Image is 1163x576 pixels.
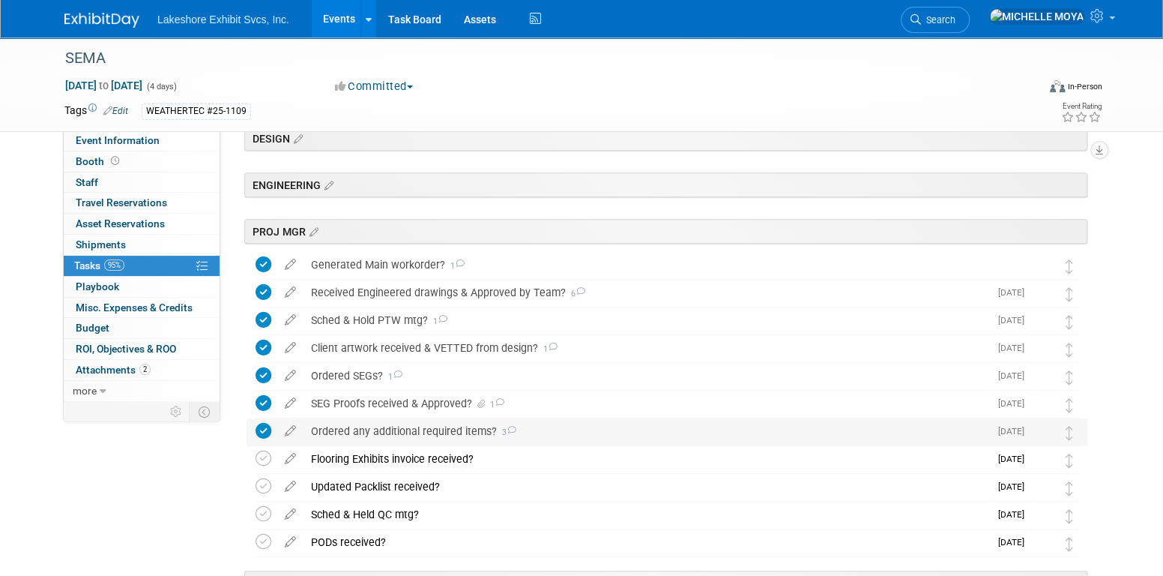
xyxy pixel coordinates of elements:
[1032,367,1051,387] img: MICHELLE MOYA
[64,277,220,297] a: Playbook
[306,223,318,238] a: Edit sections
[76,134,160,146] span: Event Information
[948,78,1102,100] div: Event Format
[1050,80,1065,92] img: Format-Inperson.png
[60,45,1014,72] div: SEMA
[497,427,516,437] span: 3
[277,341,303,355] a: edit
[76,301,193,313] span: Misc. Expenses & Credits
[73,385,97,397] span: more
[303,307,989,333] div: Sched & Hold PTW mtg?
[76,322,109,334] span: Budget
[303,418,989,444] div: Ordered any additional required items?
[1066,426,1073,440] i: Move task
[76,176,98,188] span: Staff
[1066,259,1073,274] i: Move task
[1066,370,1073,385] i: Move task
[1032,284,1051,304] img: MICHELLE MOYA
[277,424,303,438] a: edit
[277,397,303,410] a: edit
[998,426,1032,436] span: [DATE]
[64,13,139,28] img: ExhibitDay
[64,172,220,193] a: Staff
[277,286,303,299] a: edit
[303,363,989,388] div: Ordered SEGs?
[76,364,151,376] span: Attachments
[76,280,119,292] span: Playbook
[103,106,128,116] a: Edit
[277,535,303,549] a: edit
[64,130,220,151] a: Event Information
[277,369,303,382] a: edit
[989,8,1084,25] img: MICHELLE MOYA
[145,82,177,91] span: (4 days)
[244,172,1087,197] div: ENGINEERING
[998,343,1032,353] span: [DATE]
[76,343,176,355] span: ROI, Objectives & ROO
[303,252,1002,277] div: Generated Main workorder?
[64,79,143,92] span: [DATE] [DATE]
[303,446,989,472] div: Flooring Exhibits invoice received?
[277,452,303,466] a: edit
[1066,343,1073,357] i: Move task
[1032,451,1051,470] img: MICHELLE MOYA
[244,219,1087,244] div: PROJ MGR
[1032,395,1051,415] img: MICHELLE MOYA
[330,79,419,94] button: Committed
[64,360,220,380] a: Attachments2
[303,391,989,416] div: SEG Proofs received & Approved?
[190,402,220,421] td: Toggle Event Tabs
[277,313,303,327] a: edit
[76,217,165,229] span: Asset Reservations
[998,370,1032,381] span: [DATE]
[277,480,303,493] a: edit
[1032,423,1051,442] img: MICHELLE MOYA
[303,502,989,527] div: Sched & Held QC mtg?
[383,372,402,382] span: 1
[1032,312,1051,331] img: MICHELLE MOYA
[998,509,1032,520] span: [DATE]
[142,103,251,119] div: WEATHERTEC #25-1109
[97,79,111,91] span: to
[998,454,1032,464] span: [DATE]
[921,14,955,25] span: Search
[998,537,1032,547] span: [DATE]
[1032,340,1051,359] img: MICHELLE MOYA
[1066,537,1073,551] i: Move task
[445,261,465,271] span: 1
[1066,287,1073,301] i: Move task
[64,318,220,338] a: Budget
[428,316,447,326] span: 1
[1066,315,1073,329] i: Move task
[566,289,585,298] span: 6
[303,529,989,555] div: PODs received?
[1032,534,1051,553] img: MICHELLE MOYA
[157,13,289,25] span: Lakeshore Exhibit Svcs, Inc.
[290,130,303,145] a: Edit sections
[303,280,989,305] div: Received Engineered drawings & Approved by Team?
[1032,256,1051,276] img: MICHELLE MOYA
[1032,506,1051,526] img: MICHELLE MOYA
[64,151,220,172] a: Booth
[64,256,220,276] a: Tasks95%
[901,7,970,33] a: Search
[1067,81,1102,92] div: In-Person
[64,298,220,318] a: Misc. Expenses & Credits
[64,235,220,255] a: Shipments
[303,335,989,361] div: Client artwork received & VETTED from design?
[1066,481,1073,496] i: Move task
[76,196,167,208] span: Travel Reservations
[998,287,1032,298] span: [DATE]
[74,259,124,271] span: Tasks
[64,381,220,401] a: more
[321,177,333,192] a: Edit sections
[64,214,220,234] a: Asset Reservations
[998,315,1032,325] span: [DATE]
[64,339,220,359] a: ROI, Objectives & ROO
[1066,509,1073,523] i: Move task
[488,400,504,409] span: 1
[104,259,124,271] span: 95%
[1032,478,1051,498] img: MICHELLE MOYA
[998,481,1032,492] span: [DATE]
[163,402,190,421] td: Personalize Event Tab Strip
